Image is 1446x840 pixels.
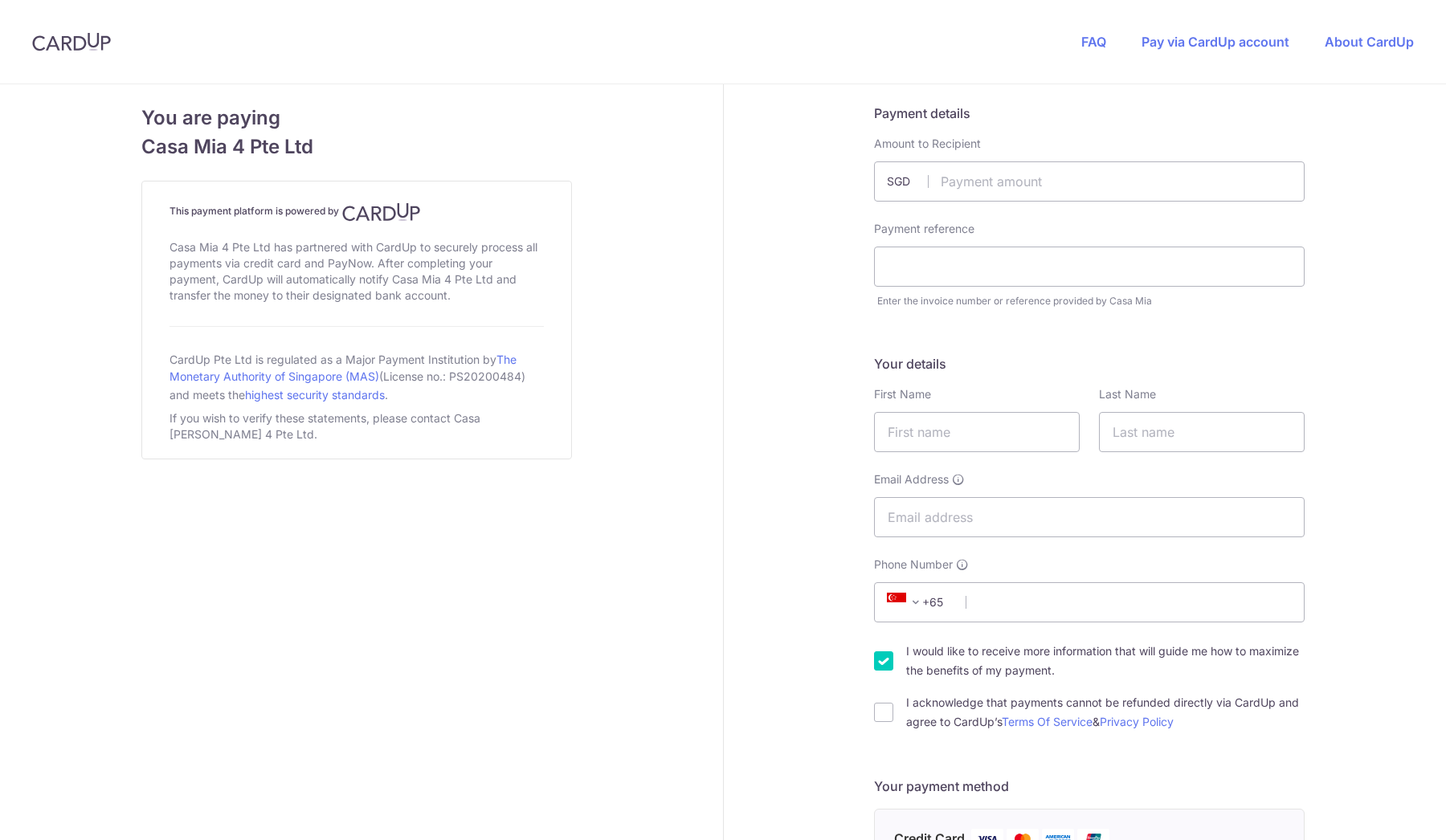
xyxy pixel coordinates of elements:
[1081,34,1106,50] a: FAQ
[170,407,544,446] div: If you wish to verify these statements, please contact Casa [PERSON_NAME] 4 Pte Ltd.
[887,173,929,190] span: SGD
[882,593,954,612] span: +65
[1100,715,1174,728] a: Privacy Policy
[1099,386,1156,402] label: Last Name
[874,161,1305,202] input: Payment amount
[1002,715,1093,728] a: Terms Of Service
[1142,34,1289,50] a: Pay via CardUp account
[874,557,953,573] span: Phone Number
[141,133,572,161] span: Casa Mia 4 Pte Ltd
[906,642,1305,680] label: I would like to receive more information that will guide me how to maximize the benefits of my pa...
[170,346,544,407] div: CardUp Pte Ltd is regulated as a Major Payment Institution by (License no.: PS20200484) and meets...
[245,388,385,402] a: highest security standards
[874,497,1305,537] input: Email address
[877,293,1305,309] div: Enter the invoice number or reference provided by Casa Mia
[170,202,544,222] h4: This payment platform is powered by
[874,777,1305,796] h5: Your payment method
[32,32,111,51] img: CardUp
[887,593,925,612] span: +65
[874,412,1080,452] input: First name
[874,386,931,402] label: First Name
[170,236,544,307] div: Casa Mia 4 Pte Ltd has partnered with CardUp to securely process all payments via credit card and...
[874,136,981,152] label: Amount to Recipient
[342,202,421,222] img: CardUp
[874,104,1305,123] h5: Payment details
[874,471,949,487] span: Email Address
[874,221,974,237] label: Payment reference
[906,693,1305,732] label: I acknowledge that payments cannot be refunded directly via CardUp and agree to CardUp’s &
[1099,412,1305,452] input: Last name
[141,104,572,133] span: You are paying
[1325,34,1414,50] a: About CardUp
[874,354,1305,373] h5: Your details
